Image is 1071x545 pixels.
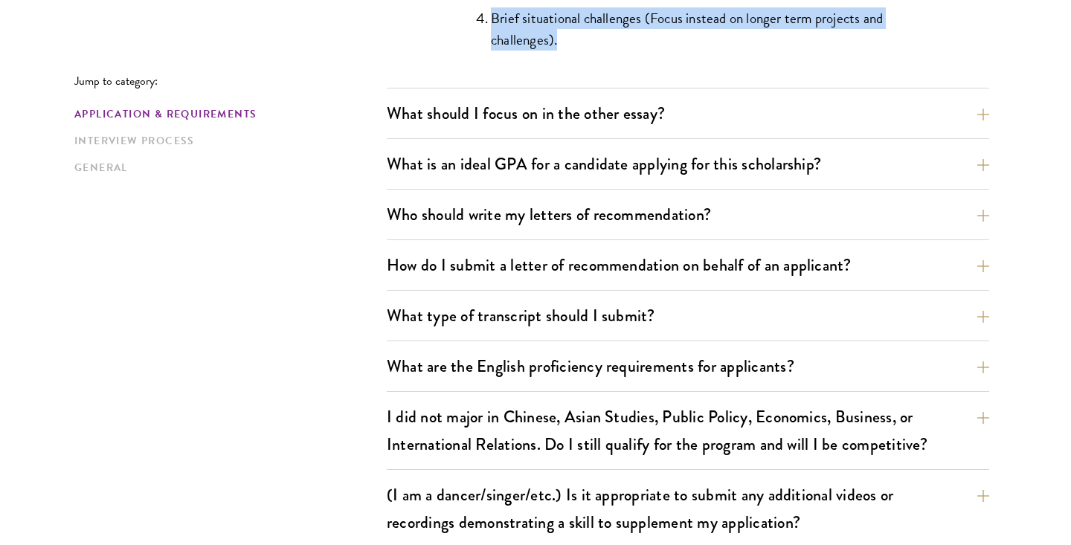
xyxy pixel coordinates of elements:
[387,97,989,130] button: What should I focus on in the other essay?
[387,349,989,383] button: What are the English proficiency requirements for applicants?
[74,74,387,88] p: Jump to category:
[74,106,378,122] a: Application & Requirements
[387,299,989,332] button: What type of transcript should I submit?
[387,147,989,181] button: What is an ideal GPA for a candidate applying for this scholarship?
[387,198,989,231] button: Who should write my letters of recommendation?
[74,160,378,175] a: General
[387,478,989,539] button: (I am a dancer/singer/etc.) Is it appropriate to submit any additional videos or recordings demon...
[387,400,989,461] button: I did not major in Chinese, Asian Studies, Public Policy, Economics, Business, or International R...
[491,7,900,51] li: Brief situational challenges (Focus instead on longer term projects and challenges).
[74,133,378,149] a: Interview Process
[387,248,989,282] button: How do I submit a letter of recommendation on behalf of an applicant?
